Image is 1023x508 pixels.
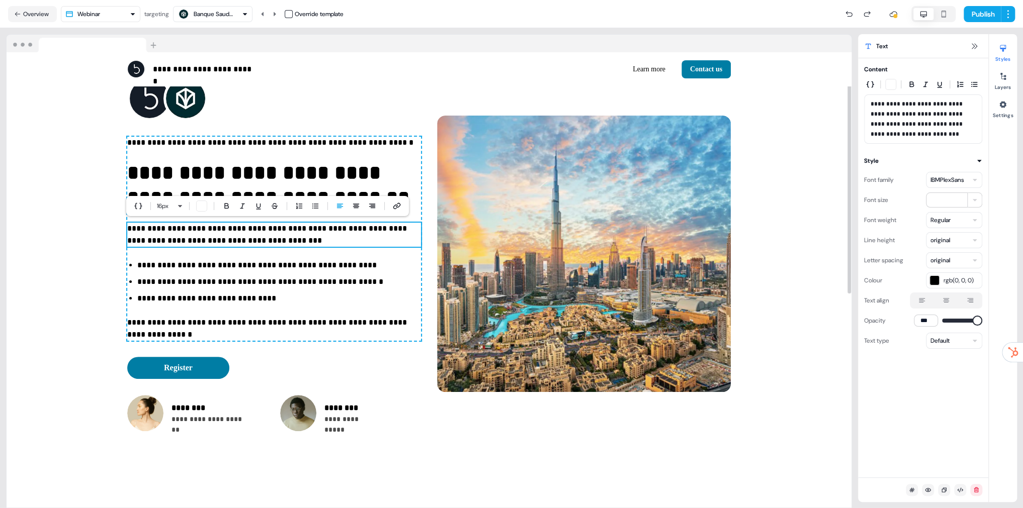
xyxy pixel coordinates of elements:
button: Overview [8,6,57,22]
button: Banque Saudi Fransi [173,6,252,22]
div: original [930,235,950,245]
div: Letter spacing [864,252,903,268]
div: Webinar [77,9,100,19]
button: Style [864,156,982,166]
button: Register [127,357,229,379]
div: Font size [864,192,888,208]
button: Settings [989,96,1017,119]
button: Publish [964,6,1001,22]
button: IBMPlexSans [926,172,982,188]
div: Font weight [864,212,896,228]
div: Regular [930,215,951,225]
div: Style [864,156,879,166]
div: Text type [864,333,889,349]
div: Banque Saudi Fransi [194,9,234,19]
div: Line height [864,232,895,248]
img: Contact photo [127,395,163,431]
button: 16px [153,200,177,212]
span: Text [876,41,888,51]
button: Layers [989,68,1017,90]
div: Default [930,336,950,346]
div: Learn moreContact us [433,60,731,78]
div: original [930,255,950,265]
div: Text align [864,292,889,309]
div: IBMPlexSans [930,175,964,185]
img: Contact photo [280,395,316,431]
div: Override template [295,9,344,19]
div: Font family [864,172,894,188]
button: Contact us [681,60,731,78]
button: Styles [989,40,1017,62]
span: 16 px [157,201,168,211]
button: Learn more [625,60,673,78]
div: Opacity [864,313,886,329]
img: Image [437,116,731,392]
button: rgb(0, 0, 0) [926,272,982,288]
div: Content [864,64,888,74]
div: Colour [864,272,882,288]
div: targeting [144,9,169,19]
span: rgb(0, 0, 0) [944,275,979,285]
img: Browser topbar [7,35,161,53]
